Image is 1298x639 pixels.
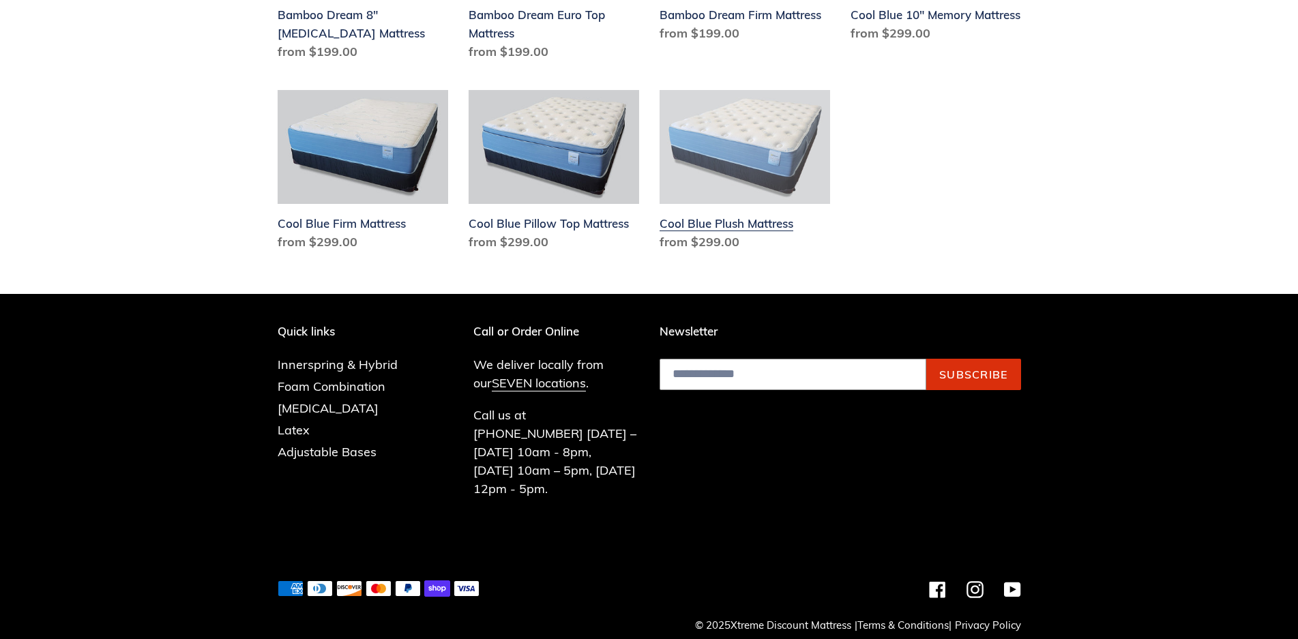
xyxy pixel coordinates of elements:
a: Innerspring & Hybrid [278,357,398,372]
a: Latex [278,422,310,438]
button: Subscribe [926,359,1021,390]
a: Foam Combination [278,378,385,394]
a: Cool Blue Plush Mattress [660,90,830,256]
small: | | [855,619,952,631]
p: Call us at [PHONE_NUMBER] [DATE] – [DATE] 10am - 8pm, [DATE] 10am – 5pm, [DATE] 12pm - 5pm. [473,406,639,498]
a: Cool Blue Pillow Top Mattress [469,90,639,256]
span: Subscribe [939,368,1008,381]
p: We deliver locally from our . [473,355,639,392]
p: Newsletter [660,325,1021,338]
p: Quick links [278,325,418,338]
p: Call or Order Online [473,325,639,338]
a: Adjustable Bases [278,444,377,460]
a: SEVEN locations [492,375,586,391]
a: Terms & Conditions [857,619,949,631]
a: Cool Blue Firm Mattress [278,90,448,256]
small: © 2025 [695,619,851,631]
a: Privacy Policy [955,619,1021,631]
a: [MEDICAL_DATA] [278,400,379,416]
input: Email address [660,359,926,390]
a: Xtreme Discount Mattress [731,619,851,631]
